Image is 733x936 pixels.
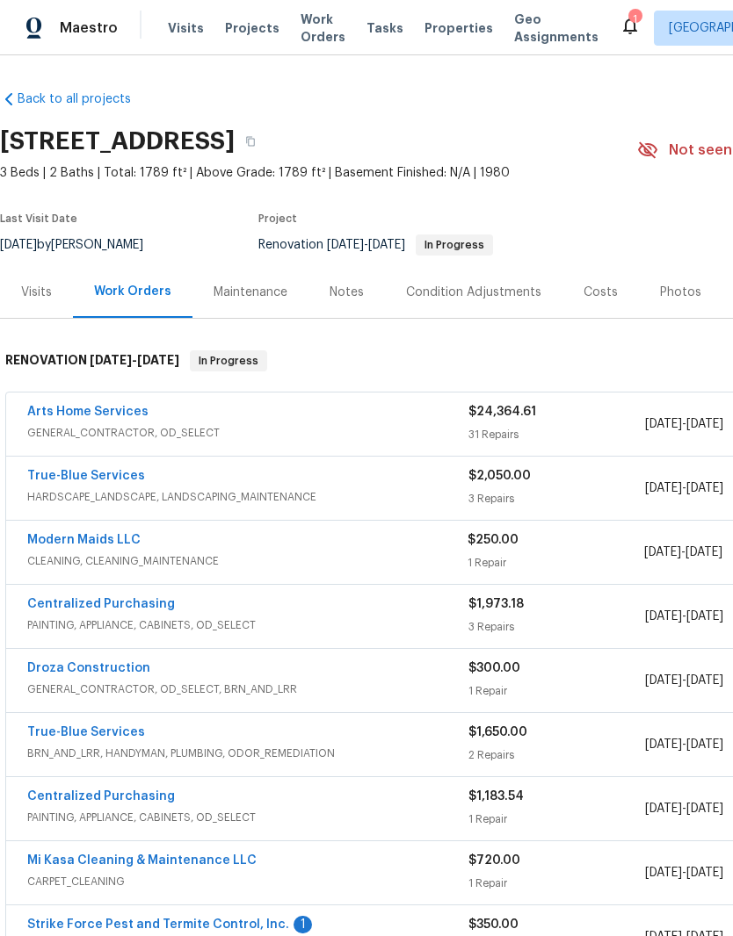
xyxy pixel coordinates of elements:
[686,546,722,558] span: [DATE]
[301,11,345,46] span: Work Orders
[584,284,618,301] div: Costs
[27,406,149,418] a: Arts Home Services
[327,239,405,251] span: -
[468,470,531,482] span: $2,050.00
[468,810,645,828] div: 1 Repair
[645,803,682,815] span: [DATE]
[645,674,682,687] span: [DATE]
[27,534,141,546] a: Modern Maids LLC
[645,415,723,433] span: -
[645,800,723,817] span: -
[27,488,468,506] span: HARDSCAPE_LANDSCAPE, LANDSCAPING_MAINTENANCE
[27,470,145,482] a: True-Blue Services
[90,354,132,366] span: [DATE]
[27,552,468,570] span: CLEANING, CLEANING_MAINTENANCE
[645,479,723,497] span: -
[94,283,171,300] div: Work Orders
[27,745,468,762] span: BRN_AND_LRR, HANDYMAN, PLUMBING, ODOR_REMEDIATION
[425,19,493,37] span: Properties
[645,418,682,430] span: [DATE]
[60,19,118,37] span: Maestro
[27,790,175,803] a: Centralized Purchasing
[27,873,468,890] span: CARPET_CLEANING
[686,418,723,430] span: [DATE]
[27,680,468,698] span: GENERAL_CONTRACTOR, OD_SELECT, BRN_AND_LRR
[644,546,681,558] span: [DATE]
[645,482,682,494] span: [DATE]
[645,864,723,882] span: -
[686,674,723,687] span: [DATE]
[645,608,723,625] span: -
[645,738,682,751] span: [DATE]
[686,867,723,879] span: [DATE]
[27,726,145,738] a: True-Blue Services
[417,240,491,250] span: In Progress
[294,916,312,933] div: 1
[406,284,541,301] div: Condition Adjustments
[258,239,493,251] span: Renovation
[258,213,297,224] span: Project
[137,354,179,366] span: [DATE]
[645,610,682,623] span: [DATE]
[468,426,645,443] div: 31 Repairs
[468,662,520,674] span: $300.00
[27,809,468,826] span: PAINTING, APPLIANCE, CABINETS, OD_SELECT
[645,867,682,879] span: [DATE]
[468,854,520,867] span: $720.00
[168,19,204,37] span: Visits
[235,126,266,157] button: Copy Address
[468,598,524,610] span: $1,973.18
[27,662,150,674] a: Droza Construction
[27,854,257,867] a: Mi Kasa Cleaning & Maintenance LLC
[468,875,645,892] div: 1 Repair
[27,598,175,610] a: Centralized Purchasing
[90,354,179,366] span: -
[468,918,519,931] span: $350.00
[366,22,403,34] span: Tasks
[660,284,701,301] div: Photos
[21,284,52,301] div: Visits
[192,352,265,370] span: In Progress
[330,284,364,301] div: Notes
[686,610,723,623] span: [DATE]
[468,618,645,636] div: 3 Repairs
[468,490,645,508] div: 3 Repairs
[644,544,722,561] span: -
[468,554,643,572] div: 1 Repair
[5,350,179,371] h6: RENOVATION
[468,746,645,764] div: 2 Repairs
[628,11,641,28] div: 1
[327,239,364,251] span: [DATE]
[645,736,723,753] span: -
[686,803,723,815] span: [DATE]
[225,19,279,37] span: Projects
[468,534,519,546] span: $250.00
[468,682,645,700] div: 1 Repair
[468,726,527,738] span: $1,650.00
[27,918,289,931] a: Strike Force Pest and Termite Control, Inc.
[27,424,468,442] span: GENERAL_CONTRACTOR, OD_SELECT
[214,284,287,301] div: Maintenance
[368,239,405,251] span: [DATE]
[686,738,723,751] span: [DATE]
[468,790,524,803] span: $1,183.54
[468,406,536,418] span: $24,364.61
[27,616,468,634] span: PAINTING, APPLIANCE, CABINETS, OD_SELECT
[686,482,723,494] span: [DATE]
[514,11,599,46] span: Geo Assignments
[645,672,723,689] span: -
